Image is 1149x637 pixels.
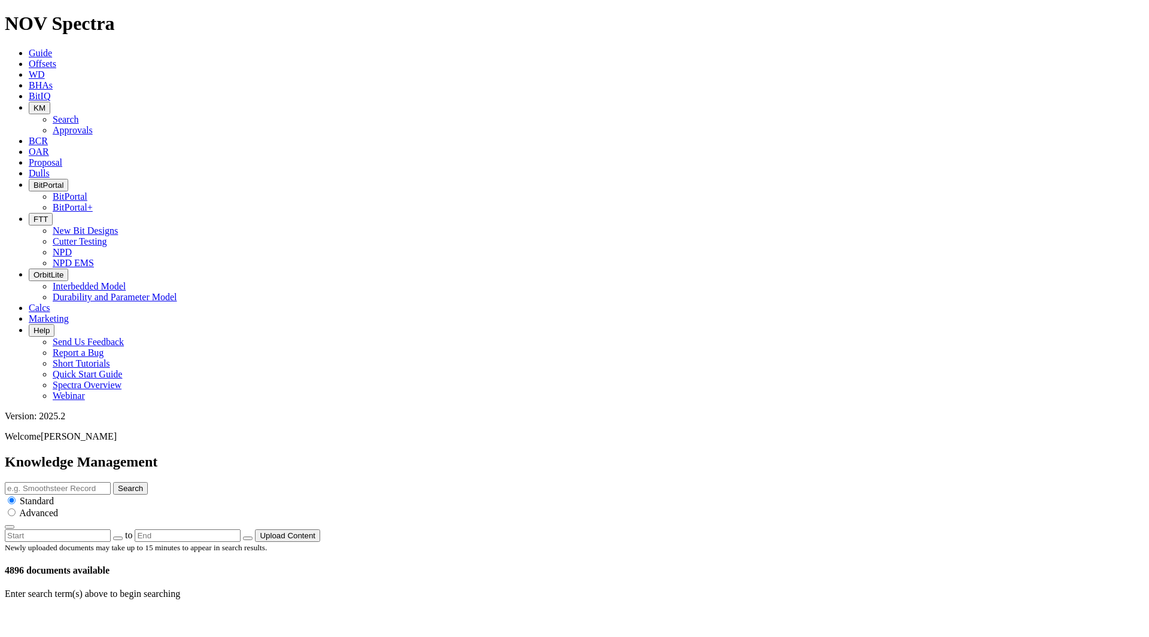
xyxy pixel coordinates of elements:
[5,431,1144,442] p: Welcome
[34,181,63,190] span: BitPortal
[29,157,62,167] a: Proposal
[29,102,50,114] button: KM
[5,565,1144,576] h4: 4896 documents available
[19,508,58,518] span: Advanced
[53,337,124,347] a: Send Us Feedback
[29,136,48,146] a: BCR
[5,529,111,542] input: Start
[53,380,121,390] a: Spectra Overview
[29,168,50,178] a: Dulls
[5,13,1144,35] h1: NOV Spectra
[29,303,50,313] a: Calcs
[53,369,122,379] a: Quick Start Guide
[5,589,1144,599] p: Enter search term(s) above to begin searching
[53,125,93,135] a: Approvals
[29,69,45,80] a: WD
[53,258,94,268] a: NPD EMS
[5,411,1144,422] div: Version: 2025.2
[53,225,118,236] a: New Bit Designs
[29,91,50,101] a: BitIQ
[34,103,45,112] span: KM
[29,324,54,337] button: Help
[29,269,68,281] button: OrbitLite
[53,202,93,212] a: BitPortal+
[113,482,148,495] button: Search
[53,236,107,246] a: Cutter Testing
[255,529,320,542] button: Upload Content
[5,454,1144,470] h2: Knowledge Management
[34,215,48,224] span: FTT
[5,543,267,552] small: Newly uploaded documents may take up to 15 minutes to appear in search results.
[34,326,50,335] span: Help
[29,59,56,69] a: Offsets
[53,358,110,368] a: Short Tutorials
[29,80,53,90] a: BHAs
[5,482,111,495] input: e.g. Smoothsteer Record
[29,147,49,157] a: OAR
[53,281,126,291] a: Interbedded Model
[53,114,79,124] a: Search
[53,191,87,202] a: BitPortal
[53,391,85,401] a: Webinar
[135,529,241,542] input: End
[53,247,72,257] a: NPD
[29,48,52,58] a: Guide
[29,213,53,225] button: FTT
[53,348,104,358] a: Report a Bug
[53,292,177,302] a: Durability and Parameter Model
[20,496,54,506] span: Standard
[125,530,132,540] span: to
[34,270,63,279] span: OrbitLite
[29,313,69,324] a: Marketing
[29,179,68,191] button: BitPortal
[41,431,117,441] span: [PERSON_NAME]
